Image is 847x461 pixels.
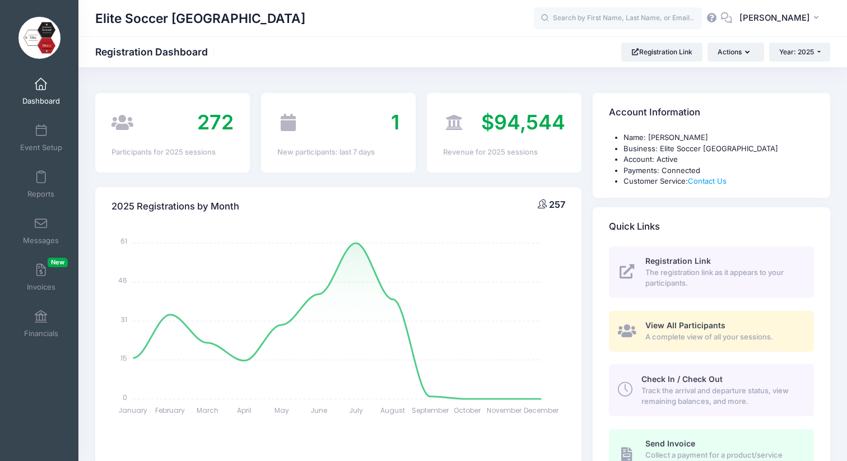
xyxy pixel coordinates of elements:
tspan: October [454,406,481,415]
a: Check In / Check Out Track the arrival and departure status, view remaining balances, and more. [609,364,814,416]
tspan: May [274,406,289,415]
a: View All Participants A complete view of all your sessions. [609,311,814,352]
tspan: August [381,406,406,415]
tspan: June [310,406,327,415]
span: Financials [24,329,58,338]
tspan: September [412,406,449,415]
tspan: 0 [123,392,128,402]
span: 1 [391,110,399,134]
h1: Registration Dashboard [95,46,217,58]
span: View All Participants [645,320,725,330]
a: Dashboard [15,72,68,111]
h4: Account Information [609,97,700,129]
span: Year: 2025 [779,48,814,56]
span: Reports [27,189,54,199]
span: Dashboard [22,96,60,106]
tspan: December [524,406,560,415]
a: Event Setup [15,118,68,157]
tspan: March [197,406,218,415]
a: Registration Link The registration link as it appears to your participants. [609,246,814,298]
tspan: July [349,406,363,415]
tspan: January [119,406,148,415]
h1: Elite Soccer [GEOGRAPHIC_DATA] [95,6,305,31]
img: Elite Soccer Ithaca [18,17,61,59]
button: Actions [708,43,764,62]
a: Reports [15,165,68,204]
li: Business: Elite Soccer [GEOGRAPHIC_DATA] [623,143,814,155]
a: InvoicesNew [15,258,68,297]
button: Year: 2025 [769,43,830,62]
tspan: April [238,406,252,415]
li: Name: [PERSON_NAME] [623,132,814,143]
div: Participants for 2025 sessions [111,147,234,158]
span: 272 [197,110,234,134]
span: Event Setup [20,143,62,152]
tspan: 61 [121,236,128,246]
span: Check In / Check Out [641,374,723,384]
span: Messages [23,236,59,245]
tspan: November [487,406,522,415]
span: Send Invoice [645,439,695,448]
li: Customer Service: [623,176,814,187]
h4: 2025 Registrations by Month [111,190,239,222]
span: A complete view of all your sessions. [645,332,801,343]
a: Contact Us [688,176,727,185]
span: New [48,258,68,267]
div: New participants: last 7 days [277,147,399,158]
span: Registration Link [645,256,711,266]
tspan: 15 [121,353,128,363]
span: [PERSON_NAME] [739,12,810,24]
li: Payments: Connected [623,165,814,176]
span: $94,544 [481,110,565,134]
input: Search by First Name, Last Name, or Email... [534,7,702,30]
div: Revenue for 2025 sessions [443,147,565,158]
span: 257 [549,199,565,210]
tspan: 31 [122,314,128,324]
tspan: February [155,406,185,415]
li: Account: Active [623,154,814,165]
span: Invoices [27,282,55,292]
span: The registration link as it appears to your participants. [645,267,801,289]
tspan: 46 [119,276,128,285]
a: Messages [15,211,68,250]
span: Track the arrival and departure status, view remaining balances, and more. [641,385,801,407]
a: Registration Link [621,43,702,62]
h4: Quick Links [609,211,660,243]
a: Financials [15,304,68,343]
button: [PERSON_NAME] [732,6,830,31]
